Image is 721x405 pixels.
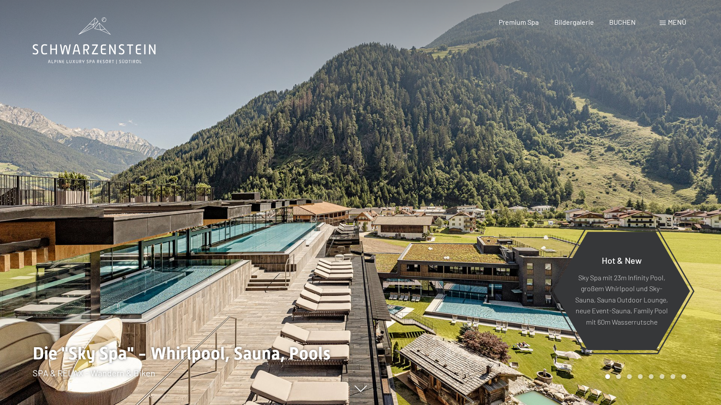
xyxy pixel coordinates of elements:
a: Premium Spa [499,18,539,26]
p: Sky Spa mit 23m Infinity Pool, großem Whirlpool und Sky-Sauna, Sauna Outdoor Lounge, neue Event-S... [574,272,669,327]
div: Carousel Page 5 [649,374,654,379]
a: BUCHEN [609,18,636,26]
span: Menü [668,18,686,26]
span: Hot & New [602,255,642,265]
div: Carousel Page 6 [660,374,664,379]
a: Hot & New Sky Spa mit 23m Infinity Pool, großem Whirlpool und Sky-Sauna, Sauna Outdoor Lounge, ne... [553,231,691,351]
div: Carousel Page 2 [616,374,621,379]
div: Carousel Page 3 [627,374,632,379]
div: Carousel Pagination [602,374,686,379]
div: Carousel Page 8 [681,374,686,379]
div: Carousel Page 4 [638,374,643,379]
a: Bildergalerie [554,18,594,26]
div: Carousel Page 7 [671,374,675,379]
div: Carousel Page 1 (Current Slide) [605,374,610,379]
